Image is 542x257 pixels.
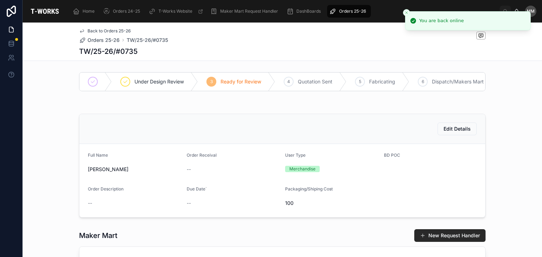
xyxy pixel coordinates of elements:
[284,5,326,18] a: DashBoards
[444,125,471,132] span: Edit Details
[438,123,477,135] button: Edit Details
[88,37,120,44] span: Orders 25-26
[187,152,217,158] span: Order Receival
[127,37,168,44] a: TW/25-26/#0735
[369,78,395,85] span: Fabricating
[88,28,131,34] span: Back to Orders 25-26
[384,152,400,158] span: BD POC
[220,8,278,14] span: Maker Mart Request Handler
[339,8,366,14] span: Orders 25-26
[414,229,486,242] button: New Request Handler
[88,166,181,173] span: [PERSON_NAME]
[403,9,410,16] button: Close toast
[101,5,145,18] a: Orders 24-25
[285,200,378,207] span: 100
[71,5,100,18] a: Home
[359,79,361,84] span: 5
[67,4,500,19] div: scrollable content
[83,8,95,14] span: Home
[289,166,315,172] div: Merchandise
[79,46,138,56] h1: TW/25-26/#0735
[298,78,332,85] span: Quotation Sent
[422,79,424,84] span: 6
[285,152,306,158] span: User Type
[287,79,290,84] span: 4
[419,17,464,24] div: You are back online
[88,152,108,158] span: Full Name
[28,6,61,17] img: App logo
[146,5,207,18] a: T-Works Website
[187,200,191,207] span: --
[134,78,184,85] span: Under Design Review
[187,186,207,192] span: Due Date`
[113,8,140,14] span: Orders 24-25
[210,79,213,84] span: 3
[88,186,124,192] span: Order Description
[432,78,484,85] span: Dispatch/Makers Mart
[208,5,283,18] a: Maker Mart Request Handler
[327,5,371,18] a: Orders 25-26
[187,166,191,173] span: --
[527,8,535,14] span: MM
[285,186,333,192] span: Packaging/Shiping Cost
[221,78,261,85] span: Ready for Review
[79,231,118,240] h1: Maker Mart
[158,8,192,14] span: T-Works Website
[88,200,92,207] span: --
[79,28,131,34] a: Back to Orders 25-26
[79,37,120,44] a: Orders 25-26
[296,8,321,14] span: DashBoards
